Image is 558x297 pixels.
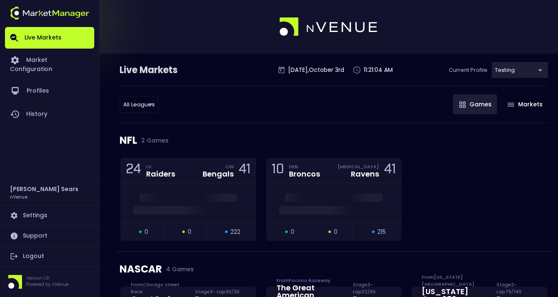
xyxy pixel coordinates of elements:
div: NFL [120,123,548,158]
div: 24 [126,163,141,178]
div: LV [146,163,175,170]
h3: nVenue [10,194,27,200]
span: 0 [334,228,338,236]
div: Ravens [351,170,379,178]
span: 0 [188,228,191,236]
button: Markets [501,94,548,114]
div: From [US_STATE][GEOGRAPHIC_DATA] [422,281,487,287]
div: Raiders [146,170,175,178]
div: From Pocono Raceway [277,277,343,284]
a: Profiles [5,79,94,103]
div: [MEDICAL_DATA] [338,163,379,170]
img: logo [10,7,89,20]
div: 10 [272,163,284,178]
div: DEN [289,163,320,170]
div: Stage 3 - Lap 30 / 30 [195,288,245,295]
a: Logout [5,246,94,266]
p: [DATE] , October 3 rd [288,66,344,74]
a: Live Markets [5,27,94,49]
div: 41 [239,163,251,178]
p: 11:21:04 AM [364,66,393,74]
span: 0 [291,228,294,236]
div: Stage 2 - Lap 79 / 140 [497,288,541,295]
a: Support [5,226,94,246]
div: 41 [384,163,396,178]
div: testing [492,62,548,78]
div: testing [120,96,159,113]
div: NASCAR [120,252,548,287]
div: Stage 3 - Lap 22 / 65 [353,288,393,295]
a: Market Configuration [5,49,94,79]
img: logo [279,17,378,37]
button: Games [453,94,497,114]
div: Live Markets [120,64,221,77]
p: Version 1.31 [26,275,69,281]
h2: [PERSON_NAME] Sears [10,184,78,194]
span: 4 Games [162,266,194,272]
div: Version 1.31Powered by nVenue [5,275,94,289]
img: gameIcon [507,103,514,107]
span: 2 Games [137,137,169,144]
img: gameIcon [459,101,466,108]
p: Current Profile [449,66,487,74]
span: 215 [377,228,386,236]
a: History [5,103,94,126]
span: 222 [230,228,240,236]
span: 0 [144,228,148,236]
div: From Chicago Street Race [131,288,185,295]
a: Settings [5,206,94,226]
div: CIN [225,163,234,170]
div: Bengals [203,170,234,178]
p: Powered by nVenue [26,281,69,287]
div: Broncos [289,170,320,178]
